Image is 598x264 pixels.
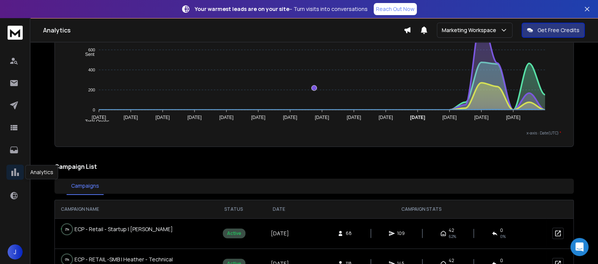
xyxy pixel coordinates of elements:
[92,115,106,120] tspan: [DATE]
[195,5,289,12] strong: Your warmest leads are on your site
[88,88,95,92] tspan: 200
[67,130,561,136] p: x-axis : Date(UTC)
[206,200,261,218] th: STATUS
[283,115,297,120] tspan: [DATE]
[570,238,589,256] div: Open Intercom Messenger
[55,219,176,240] td: ECP - Retail - Startup | [PERSON_NAME]
[347,115,361,120] tspan: [DATE]
[124,115,138,120] tspan: [DATE]
[55,200,206,218] th: CAMPAIGN NAME
[506,115,520,120] tspan: [DATE]
[25,165,58,179] div: Analytics
[442,26,499,34] p: Marketing Workspace
[65,225,69,233] p: 2 %
[195,5,368,13] p: – Turn visits into conversations
[67,178,104,195] button: Campaigns
[374,3,417,15] a: Reach Out Now
[474,115,489,120] tspan: [DATE]
[315,115,329,120] tspan: [DATE]
[537,26,579,34] p: Get Free Credits
[54,162,574,171] h2: Campaign List
[379,115,393,120] tspan: [DATE]
[8,244,23,259] button: J
[261,200,297,218] th: DATE
[223,228,245,238] div: Active
[187,115,202,120] tspan: [DATE]
[219,115,233,120] tspan: [DATE]
[410,115,425,120] tspan: [DATE]
[297,200,546,218] th: CAMPAIGN STATS
[346,230,353,236] span: 68
[43,26,404,35] h1: Analytics
[500,227,503,233] span: 0
[88,68,95,72] tspan: 400
[88,48,95,52] tspan: 600
[449,258,454,264] span: 42
[397,230,405,236] span: 109
[500,233,506,239] span: 0 %
[155,115,170,120] tspan: [DATE]
[79,52,95,57] span: Sent
[522,23,585,38] button: Get Free Credits
[449,233,456,239] span: 62 %
[449,227,454,233] span: 42
[8,26,23,40] img: logo
[443,115,457,120] tspan: [DATE]
[93,108,95,112] tspan: 0
[251,115,266,120] tspan: [DATE]
[376,5,415,13] p: Reach Out Now
[65,256,69,263] p: 0 %
[500,258,503,264] span: 0
[261,218,297,249] td: [DATE]
[79,119,109,124] span: Total Opens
